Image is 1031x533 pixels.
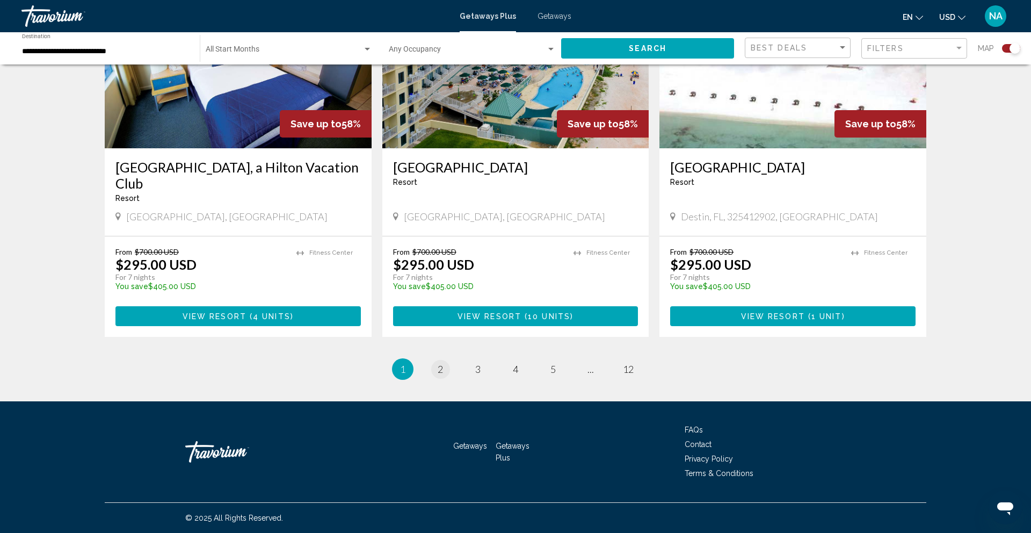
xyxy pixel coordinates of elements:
[751,44,847,53] mat-select: Sort by
[845,118,896,129] span: Save up to
[135,247,179,256] span: $700.00 USD
[393,247,410,256] span: From
[21,5,449,27] a: Travorium
[587,363,594,375] span: ...
[185,436,293,468] a: Travorium
[475,363,481,375] span: 3
[670,272,840,282] p: For 7 nights
[400,363,405,375] span: 1
[393,282,563,291] p: $405.00 USD
[404,211,605,222] span: [GEOGRAPHIC_DATA], [GEOGRAPHIC_DATA]
[538,12,571,20] a: Getaways
[393,256,474,272] p: $295.00 USD
[741,312,805,321] span: View Resort
[460,12,516,20] a: Getaways Plus
[982,5,1010,27] button: User Menu
[126,211,328,222] span: [GEOGRAPHIC_DATA], [GEOGRAPHIC_DATA]
[670,159,916,175] a: [GEOGRAPHIC_DATA]
[105,358,926,380] ul: Pagination
[670,306,916,326] button: View Resort(1 unit)
[528,312,570,321] span: 10 units
[685,440,711,449] a: Contact
[861,38,967,60] button: Filter
[453,442,487,450] a: Getaways
[586,249,630,256] span: Fitness Center
[183,312,246,321] span: View Resort
[393,159,638,175] a: [GEOGRAPHIC_DATA]
[989,11,1003,21] span: NA
[623,363,634,375] span: 12
[115,194,140,203] span: Resort
[685,455,733,463] a: Privacy Policy
[115,159,361,191] a: [GEOGRAPHIC_DATA], a Hilton Vacation Club
[670,247,687,256] span: From
[115,247,132,256] span: From
[291,118,342,129] span: Save up to
[805,312,845,321] span: ( )
[557,110,649,138] div: 58%
[867,44,904,53] span: Filters
[115,256,197,272] p: $295.00 USD
[988,490,1022,524] iframe: Button to launch messaging window
[978,41,994,56] span: Map
[811,312,842,321] span: 1 unit
[393,282,426,291] span: You save
[629,45,666,53] span: Search
[438,363,443,375] span: 2
[412,247,456,256] span: $700.00 USD
[670,282,840,291] p: $405.00 USD
[513,363,518,375] span: 4
[309,249,353,256] span: Fitness Center
[115,282,286,291] p: $405.00 USD
[903,13,913,21] span: en
[670,178,694,186] span: Resort
[834,110,926,138] div: 58%
[393,306,638,326] button: View Resort(10 units)
[751,44,807,52] span: Best Deals
[115,282,148,291] span: You save
[685,426,703,434] a: FAQs
[568,118,619,129] span: Save up to
[115,272,286,282] p: For 7 nights
[115,306,361,326] button: View Resort(4 units)
[864,249,907,256] span: Fitness Center
[670,282,703,291] span: You save
[561,38,734,58] button: Search
[280,110,372,138] div: 58%
[246,312,294,321] span: ( )
[253,312,291,321] span: 4 units
[393,178,417,186] span: Resort
[689,247,734,256] span: $700.00 USD
[670,256,751,272] p: $295.00 USD
[681,211,878,222] span: Destin, FL, 325412902, [GEOGRAPHIC_DATA]
[496,442,529,462] a: Getaways Plus
[458,312,521,321] span: View Resort
[185,514,283,522] span: © 2025 All Rights Reserved.
[939,9,965,25] button: Change currency
[393,272,563,282] p: For 7 nights
[903,9,923,25] button: Change language
[685,469,753,478] a: Terms & Conditions
[521,312,573,321] span: ( )
[550,363,556,375] span: 5
[939,13,955,21] span: USD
